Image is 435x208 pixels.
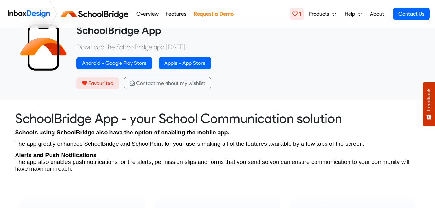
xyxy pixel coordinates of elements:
a: Contact Us [393,8,430,20]
img: 2022_01_13_icon_sb_app.svg [20,24,67,71]
a: Overview [134,7,160,20]
a: About [368,7,386,20]
a: Products [306,7,338,20]
button: Favourited [76,77,119,89]
button: Contact me about my wishlist [124,77,211,89]
heading: SchoolBridge App [76,24,415,37]
a: 1 [290,8,304,20]
p: Download the SchoolBridge app [DATE]: [76,42,415,52]
span: Products [309,10,332,18]
span: Contact me about my wishlist [136,80,205,86]
strong: Alerts and Push Notifications [15,152,97,158]
img: schoolbridge logo [60,6,132,22]
span: Help [345,10,358,18]
a: Features [164,7,188,20]
a: Help [342,7,364,20]
span: Favourited [88,80,113,86]
span: The app also enables push notifications for the alerts, permission slips and forms that you send ... [15,159,410,172]
span: The app greatly enhances SchoolBridge and SchoolPoint for your users making all of the features a... [15,141,365,147]
span: Feedback [426,88,432,111]
span: Schools using SchoolBridge also have the option of enabling the mobile app. [15,129,230,136]
a: Request a Demo [192,7,235,20]
span: 1 [299,11,301,17]
heading: SchoolBridge App - your School Communication solution [15,110,420,127]
button: Feedback - Show survey [423,82,435,126]
a: Apple - App Store [159,57,211,69]
a: Android - Google Play Store [76,57,152,69]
